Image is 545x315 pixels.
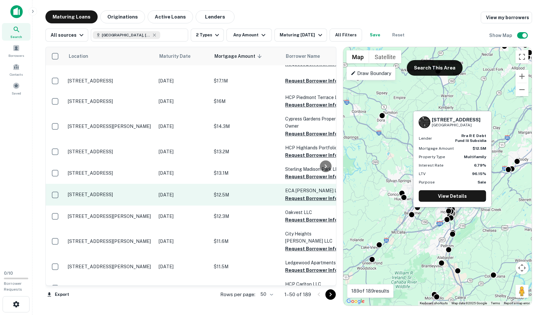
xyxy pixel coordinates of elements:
button: Zoom out [515,83,528,96]
button: Go to next page [325,289,336,300]
img: capitalize-icon.png [10,5,23,18]
p: [STREET_ADDRESS] [68,98,152,104]
p: HCP Piedmont Terrace LLC [285,94,350,101]
span: Search [10,34,22,39]
a: View my borrowers [481,12,532,23]
th: Maturity Date [155,47,211,65]
p: 189 of 189 results [351,287,389,295]
th: Borrower Name [282,47,353,65]
p: Draw Boundary [351,69,391,77]
p: [STREET_ADDRESS][PERSON_NAME] [68,123,152,129]
p: [STREET_ADDRESS] [68,78,152,84]
th: Mortgage Amount [211,47,282,65]
button: Save your search to get updates of matches that match your search criteria. [365,29,385,42]
h6: [STREET_ADDRESS] [432,117,480,122]
strong: 96.15% [472,171,486,176]
p: Rows per page: [220,291,255,298]
button: Zoom in [515,70,528,83]
p: $16M [214,98,279,105]
span: Location [68,52,88,60]
p: $17.1M [214,77,279,84]
p: Property Type [419,154,445,160]
button: Request Borrower Info [285,101,338,109]
button: Active Loans [148,10,193,23]
button: Request Borrower Info [285,77,338,85]
p: HCP Carlton LLC [285,281,350,288]
p: $11.6M [214,238,279,245]
p: Cypress Gardens Property Owner [285,115,350,130]
span: 0 / 10 [4,271,13,276]
iframe: Chat Widget [513,263,545,294]
strong: $12.5M [473,146,486,151]
div: Maturing [DATE] [280,31,324,39]
strong: Sale [478,180,486,184]
button: Show street map [346,50,369,63]
strong: Multifamily [464,155,486,159]
button: Map camera controls [515,261,528,274]
div: All sources [51,31,85,39]
a: View Details [419,190,486,202]
p: ECA [PERSON_NAME] LLC [285,187,350,194]
img: Google [345,297,366,306]
span: Maturity Date [159,52,199,60]
p: City Heights [PERSON_NAME] LLC [285,230,350,245]
button: Request Borrower Info [285,130,338,138]
th: Location [65,47,155,65]
a: Borrowers [2,42,30,59]
p: [DATE] [159,213,207,220]
button: Request Borrower Info [285,216,338,224]
p: Sterling Madison Park LLC [285,166,350,173]
button: Search This Area [407,60,463,76]
p: $12.3M [214,213,279,220]
span: [GEOGRAPHIC_DATA], [GEOGRAPHIC_DATA], [GEOGRAPHIC_DATA] [102,32,151,38]
strong: 6.79% [474,163,486,168]
p: $11.5M [214,263,279,270]
span: Borrower Requests [4,281,22,292]
p: $14.3M [214,123,279,130]
button: Lenders [196,10,235,23]
a: Contacts [2,61,30,78]
span: Saved [12,91,21,96]
p: Oakvest LLC [285,209,350,216]
button: 2 Types [191,29,224,42]
button: Any Amount [226,29,272,42]
p: [STREET_ADDRESS] [68,192,152,197]
p: [DATE] [159,77,207,84]
p: [STREET_ADDRESS] [68,170,152,176]
p: [DATE] [159,263,207,270]
strong: rra r e debt fund iii subsidia [455,133,486,143]
button: Maturing Loans [45,10,98,23]
button: Show satellite imagery [369,50,401,63]
button: Maturing [DATE] [274,29,327,42]
div: 0 0 [343,47,532,306]
button: All Filters [330,29,362,42]
p: Ledgewood Apartments LLC [285,259,350,266]
p: [DATE] [159,148,207,155]
p: [STREET_ADDRESS][PERSON_NAME] [68,238,152,244]
p: [STREET_ADDRESS] [68,149,152,155]
span: Borrower Name [286,52,320,60]
p: [STREET_ADDRESS] [68,285,152,291]
p: $12.5M [214,191,279,198]
a: Saved [2,80,30,97]
p: [GEOGRAPHIC_DATA] [432,122,480,128]
p: Purpose [419,179,435,185]
p: $13.2M [214,148,279,155]
button: All sources [45,29,88,42]
button: Request Borrower Info [285,266,338,274]
button: Request Borrower Info [285,195,338,202]
a: Search [2,23,30,41]
button: Request Borrower Info [285,151,338,159]
p: $11M [214,284,279,292]
button: Request Borrower Info [285,173,338,181]
p: [DATE] [159,170,207,177]
p: $13.1M [214,170,279,177]
p: LTV [419,171,426,177]
p: [STREET_ADDRESS][PERSON_NAME] [68,213,152,219]
div: 50 [258,290,274,299]
a: Report a map error [504,301,530,305]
